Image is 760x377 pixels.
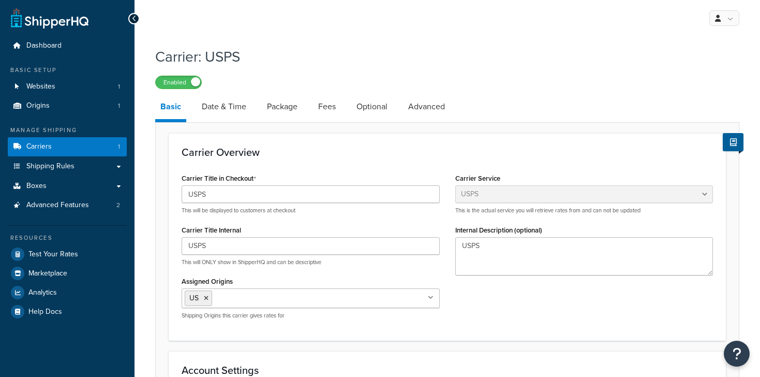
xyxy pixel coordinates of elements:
[8,96,127,115] a: Origins1
[116,201,120,210] span: 2
[182,365,713,376] h3: Account Settings
[26,182,47,191] span: Boxes
[155,94,186,122] a: Basic
[26,142,52,151] span: Carriers
[182,226,241,234] label: Carrier Title Internal
[724,341,750,367] button: Open Resource Center
[8,245,127,264] a: Test Your Rates
[28,269,67,278] span: Marketplace
[26,41,62,50] span: Dashboard
[155,47,726,67] h1: Carrier: USPS
[8,234,127,242] div: Resources
[189,293,199,303] span: US
[182,175,256,183] label: Carrier Title in Checkout
[8,36,127,55] a: Dashboard
[8,126,127,135] div: Manage Shipping
[8,137,127,156] li: Carriers
[197,94,251,119] a: Date & Time
[403,94,450,119] a: Advanced
[8,302,127,321] a: Help Docs
[156,76,201,89] label: Enabled
[351,94,393,119] a: Optional
[8,77,127,96] li: Websites
[118,142,120,151] span: 1
[182,312,440,320] p: Shipping Origins this carrier gives rates for
[118,102,120,110] span: 1
[455,226,542,234] label: Internal Description (optional)
[455,207,713,214] p: This is the actual service you will retrieve rates from and can not be updated
[182,147,713,158] h3: Carrier Overview
[455,175,500,182] label: Carrier Service
[26,102,50,110] span: Origins
[182,278,233,285] label: Assigned Origins
[118,82,120,91] span: 1
[26,82,55,91] span: Websites
[313,94,341,119] a: Fees
[8,196,127,215] li: Advanced Features
[8,96,127,115] li: Origins
[8,66,127,75] div: Basic Setup
[8,264,127,283] a: Marketplace
[8,196,127,215] a: Advanced Features2
[182,207,440,214] p: This will be displayed to customers at checkout
[28,308,62,316] span: Help Docs
[28,288,57,297] span: Analytics
[28,250,78,259] span: Test Your Rates
[8,283,127,302] a: Analytics
[8,77,127,96] a: Websites1
[262,94,303,119] a: Package
[26,162,74,171] span: Shipping Rules
[8,157,127,176] a: Shipping Rules
[455,237,713,275] textarea: USPS
[182,258,440,266] p: This will ONLY show in ShipperHQ and can be descriptive
[723,133,743,151] button: Show Help Docs
[8,177,127,196] a: Boxes
[8,137,127,156] a: Carriers1
[26,201,89,210] span: Advanced Features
